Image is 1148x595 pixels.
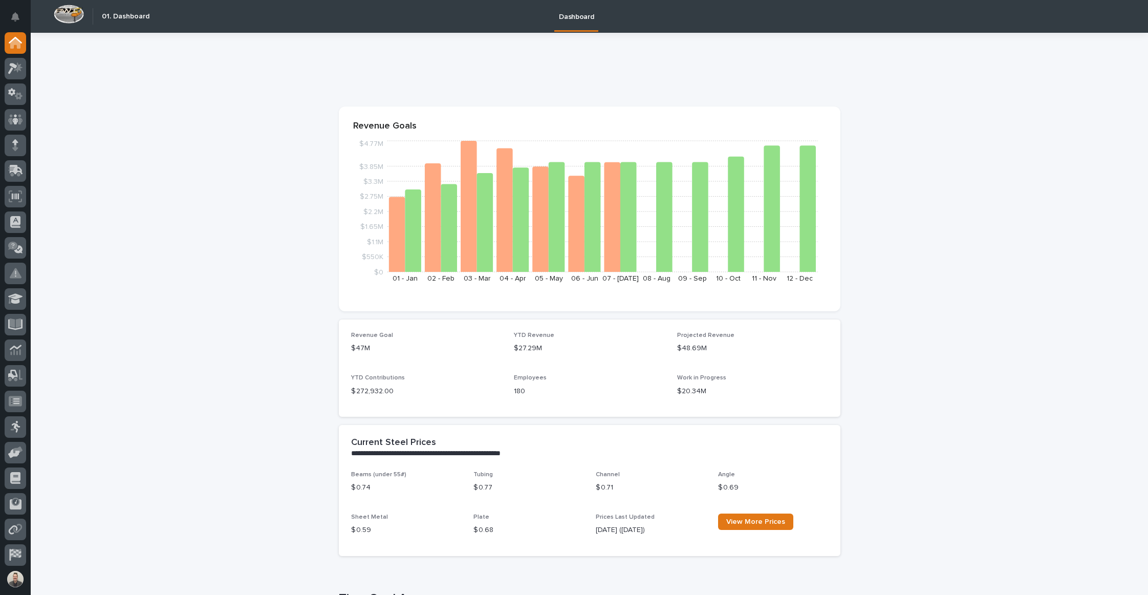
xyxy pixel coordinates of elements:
[787,275,813,282] text: 12 - Dec
[677,375,726,381] span: Work in Progress
[353,121,826,132] p: Revenue Goals
[571,275,598,282] text: 06 - Jun
[596,514,655,520] span: Prices Last Updated
[351,514,388,520] span: Sheet Metal
[366,239,383,246] tspan: $1.1M
[726,518,785,525] span: View More Prices
[500,275,526,282] text: 04 - Apr
[351,472,406,478] span: Beams (under 55#)
[678,275,706,282] text: 09 - Sep
[363,178,383,185] tspan: $3.3M
[463,275,490,282] text: 03 - Mar
[5,568,26,590] button: users-avatar
[473,514,489,520] span: Plate
[677,343,828,354] p: $48.69M
[514,375,547,381] span: Employees
[359,163,383,170] tspan: $3.85M
[102,12,149,21] h2: 01. Dashboard
[5,6,26,28] button: Notifications
[351,437,436,449] h2: Current Steel Prices
[534,275,562,282] text: 05 - May
[363,208,383,216] tspan: $2.2M
[718,514,793,530] a: View More Prices
[351,386,502,397] p: $ 272,932.00
[596,525,706,536] p: [DATE] ([DATE])
[596,472,620,478] span: Channel
[351,482,461,493] p: $ 0.74
[596,482,706,493] p: $ 0.71
[642,275,670,282] text: 08 - Aug
[677,332,734,338] span: Projected Revenue
[473,472,493,478] span: Tubing
[360,223,383,230] tspan: $1.65M
[427,275,454,282] text: 02 - Feb
[514,386,665,397] p: 180
[351,332,393,338] span: Revenue Goal
[359,140,383,147] tspan: $4.77M
[54,5,84,24] img: Workspace Logo
[473,482,583,493] p: $ 0.77
[514,332,554,338] span: YTD Revenue
[473,525,583,536] p: $ 0.68
[602,275,638,282] text: 07 - [DATE]
[351,343,502,354] p: $47M
[514,343,665,354] p: $27.29M
[716,275,740,282] text: 10 - Oct
[718,482,828,493] p: $ 0.69
[374,269,383,276] tspan: $0
[351,525,461,536] p: $ 0.59
[351,375,405,381] span: YTD Contributions
[361,253,383,261] tspan: $550K
[677,386,828,397] p: $20.34M
[718,472,735,478] span: Angle
[359,193,383,200] tspan: $2.75M
[13,12,26,29] div: Notifications
[393,275,418,282] text: 01 - Jan
[751,275,776,282] text: 11 - Nov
